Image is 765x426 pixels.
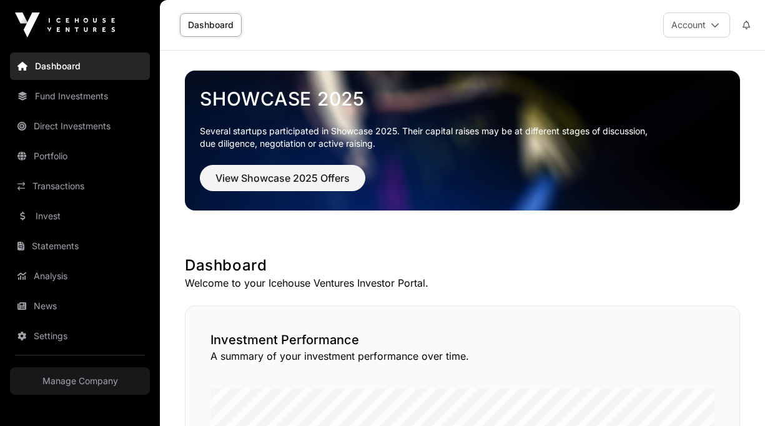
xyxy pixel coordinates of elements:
p: Several startups participated in Showcase 2025. Their capital raises may be at different stages o... [200,125,725,150]
button: Account [663,12,730,37]
h2: Investment Performance [210,331,714,349]
button: View Showcase 2025 Offers [200,165,365,191]
img: Icehouse Ventures Logo [15,12,115,37]
a: Direct Investments [10,112,150,140]
span: View Showcase 2025 Offers [215,171,350,186]
a: Statements [10,232,150,260]
a: Fund Investments [10,82,150,110]
p: Welcome to your Icehouse Ventures Investor Portal. [185,275,740,290]
a: Dashboard [10,52,150,80]
img: Showcase 2025 [185,71,740,211]
a: Transactions [10,172,150,200]
h1: Dashboard [185,255,740,275]
a: View Showcase 2025 Offers [200,177,365,190]
a: Portfolio [10,142,150,170]
a: Showcase 2025 [200,87,725,110]
a: Settings [10,322,150,350]
a: Invest [10,202,150,230]
p: A summary of your investment performance over time. [210,349,714,364]
iframe: Chat Widget [703,366,765,426]
a: News [10,292,150,320]
a: Analysis [10,262,150,290]
a: Dashboard [180,13,242,37]
a: Manage Company [10,367,150,395]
